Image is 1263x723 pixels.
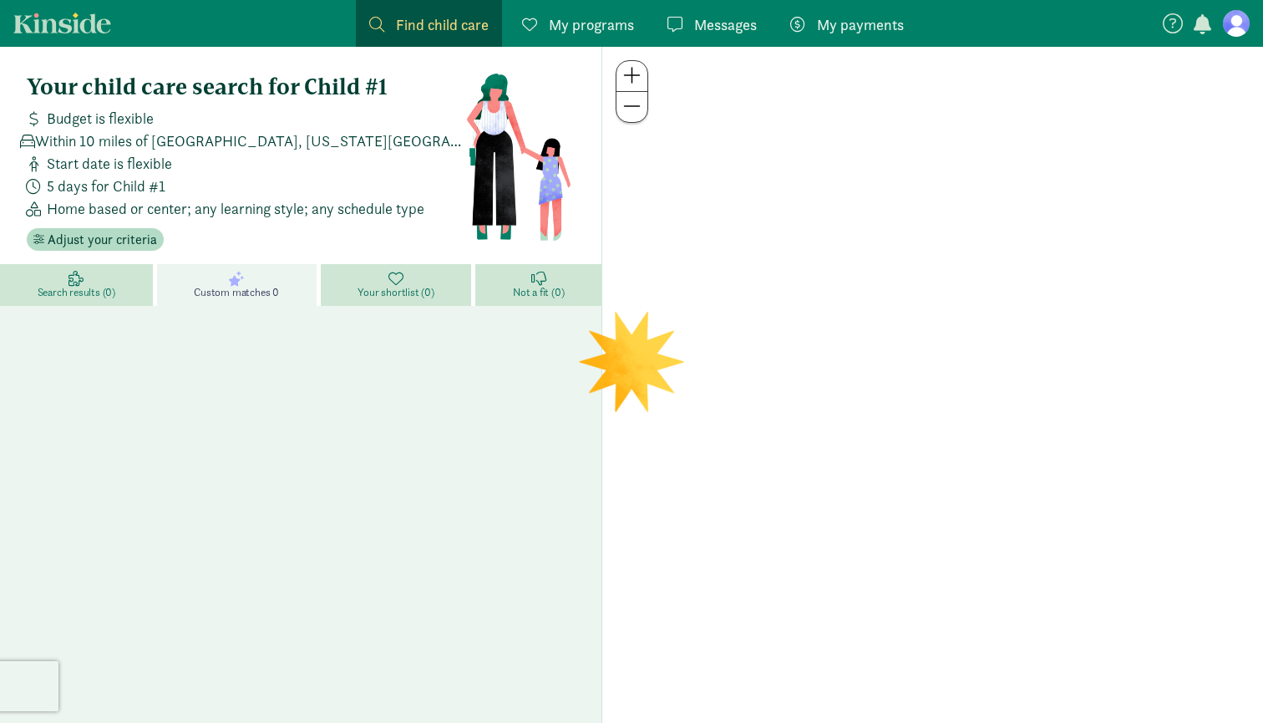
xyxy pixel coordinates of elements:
[694,13,757,36] span: Messages
[47,152,172,175] span: Start date is flexible
[358,286,434,299] span: Your shortlist (0)
[817,13,904,36] span: My payments
[27,228,164,252] button: Adjust your criteria
[513,286,564,299] span: Not a fit (0)
[321,264,476,306] a: Your shortlist (0)
[194,286,279,299] span: Custom matches 0
[157,264,321,306] a: Custom matches 0
[47,197,424,220] span: Home based or center; any learning style; any schedule type
[27,74,465,100] h4: Your child care search for Child #1
[48,230,157,250] span: Adjust your criteria
[38,286,115,299] span: Search results (0)
[396,13,489,36] span: Find child care
[47,107,154,130] span: Budget is flexible
[35,130,465,152] span: Within 10 miles of [GEOGRAPHIC_DATA], [US_STATE][GEOGRAPHIC_DATA], [GEOGRAPHIC_DATA]. [GEOGRAPHIC...
[13,13,111,33] a: Kinside
[549,13,634,36] span: My programs
[475,264,601,306] a: Not a fit (0)
[47,175,165,197] span: 5 days for Child #1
